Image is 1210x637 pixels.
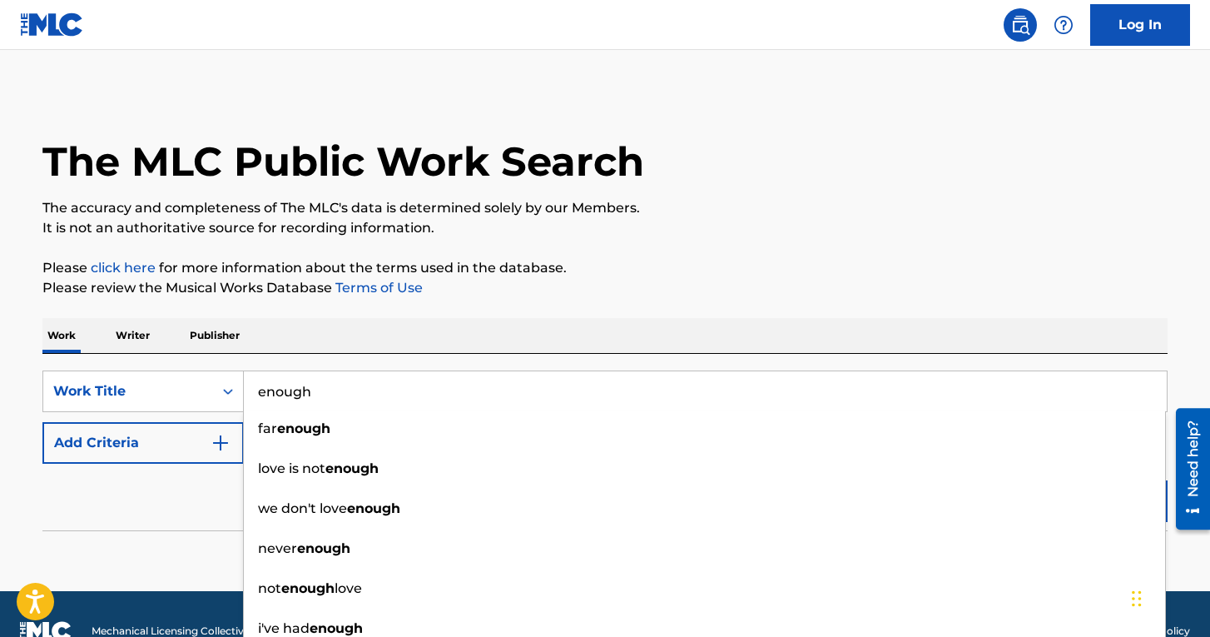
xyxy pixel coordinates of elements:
[1054,15,1074,35] img: help
[53,381,203,401] div: Work Title
[258,580,281,596] span: not
[258,460,325,476] span: love is not
[1127,557,1210,637] iframe: Chat Widget
[42,278,1168,298] p: Please review the Musical Works Database
[1163,402,1210,536] iframe: Resource Center
[325,460,379,476] strong: enough
[42,258,1168,278] p: Please for more information about the terms used in the database.
[1004,8,1037,42] a: Public Search
[42,318,81,353] p: Work
[297,540,350,556] strong: enough
[1090,4,1190,46] a: Log In
[91,260,156,276] a: click here
[332,280,423,296] a: Terms of Use
[258,620,310,636] span: i've had
[211,433,231,453] img: 9d2ae6d4665cec9f34b9.svg
[111,318,155,353] p: Writer
[42,371,1168,530] form: Search Form
[258,500,347,516] span: we don't love
[1132,574,1142,624] div: Drag
[281,580,335,596] strong: enough
[42,218,1168,238] p: It is not an authoritative source for recording information.
[277,421,330,436] strong: enough
[310,620,363,636] strong: enough
[185,318,245,353] p: Publisher
[258,540,297,556] span: never
[347,500,400,516] strong: enough
[20,12,84,37] img: MLC Logo
[335,580,362,596] span: love
[1010,15,1030,35] img: search
[1047,8,1080,42] div: Help
[258,421,277,436] span: far
[42,198,1168,218] p: The accuracy and completeness of The MLC's data is determined solely by our Members.
[42,422,244,464] button: Add Criteria
[42,137,644,187] h1: The MLC Public Work Search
